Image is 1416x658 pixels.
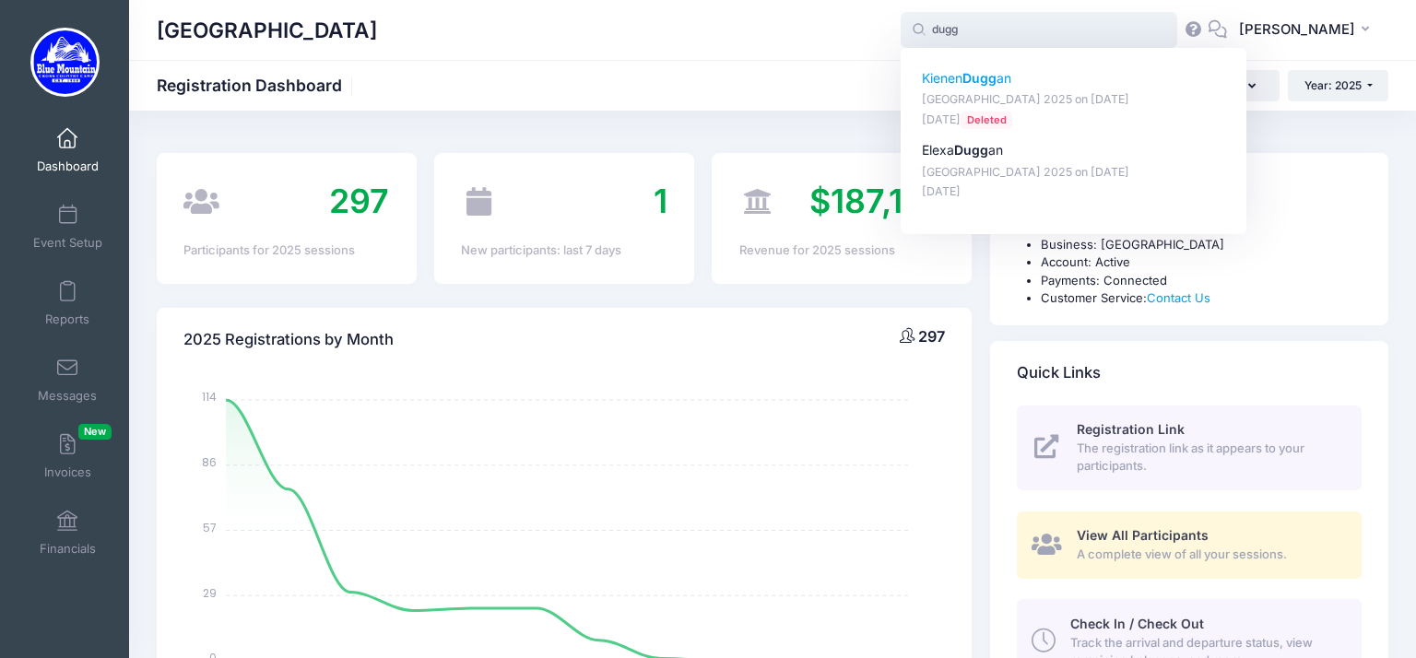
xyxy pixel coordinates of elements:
[1227,9,1388,52] button: [PERSON_NAME]
[203,584,217,600] tspan: 29
[1304,78,1362,92] span: Year: 2025
[922,69,1226,88] p: Kienen an
[1077,527,1209,543] span: View All Participants
[922,91,1226,109] p: [GEOGRAPHIC_DATA] 2025 on [DATE]
[922,183,1226,201] p: [DATE]
[922,164,1226,182] p: [GEOGRAPHIC_DATA] 2025 on [DATE]
[24,194,112,259] a: Event Setup
[809,181,945,221] span: $187,120
[37,159,99,174] span: Dashboard
[1147,290,1210,305] a: Contact Us
[24,118,112,182] a: Dashboard
[961,112,1012,129] span: Deleted
[1041,272,1362,290] li: Payments: Connected
[24,271,112,335] a: Reports
[202,454,217,470] tspan: 86
[183,313,394,366] h4: 2025 Registrations by Month
[40,541,96,557] span: Financials
[24,500,112,565] a: Financials
[1077,440,1340,476] span: The registration link as it appears to your participants.
[157,76,358,95] h1: Registration Dashboard
[78,424,112,440] span: New
[183,241,389,260] div: Participants for 2025 sessions
[30,28,100,97] img: Blue Mountain Cross Country Camp
[739,241,945,260] div: Revenue for 2025 sessions
[329,181,389,221] span: 297
[1288,70,1388,101] button: Year: 2025
[33,235,102,251] span: Event Setup
[45,311,89,327] span: Reports
[1041,253,1362,272] li: Account: Active
[202,389,217,405] tspan: 114
[38,388,97,404] span: Messages
[918,327,945,346] span: 297
[1041,236,1362,254] li: Business: [GEOGRAPHIC_DATA]
[654,181,667,221] span: 1
[1017,405,1362,490] a: Registration Link The registration link as it appears to your participants.
[922,112,1226,129] p: [DATE]
[24,347,112,412] a: Messages
[44,464,91,480] span: Invoices
[962,70,997,86] strong: Dugg
[922,141,1226,160] p: Elexa an
[1041,289,1362,308] li: Customer Service:
[157,9,377,52] h1: [GEOGRAPHIC_DATA]
[203,520,217,535] tspan: 57
[1077,546,1340,564] span: A complete view of all your sessions.
[954,142,988,158] strong: Dugg
[1017,511,1362,579] a: View All Participants A complete view of all your sessions.
[1017,347,1101,399] h4: Quick Links
[1077,421,1185,437] span: Registration Link
[901,12,1177,49] input: Search by First Name, Last Name, or Email...
[1239,19,1355,40] span: [PERSON_NAME]
[461,241,667,260] div: New participants: last 7 days
[1070,616,1204,631] span: Check In / Check Out
[24,424,112,488] a: InvoicesNew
